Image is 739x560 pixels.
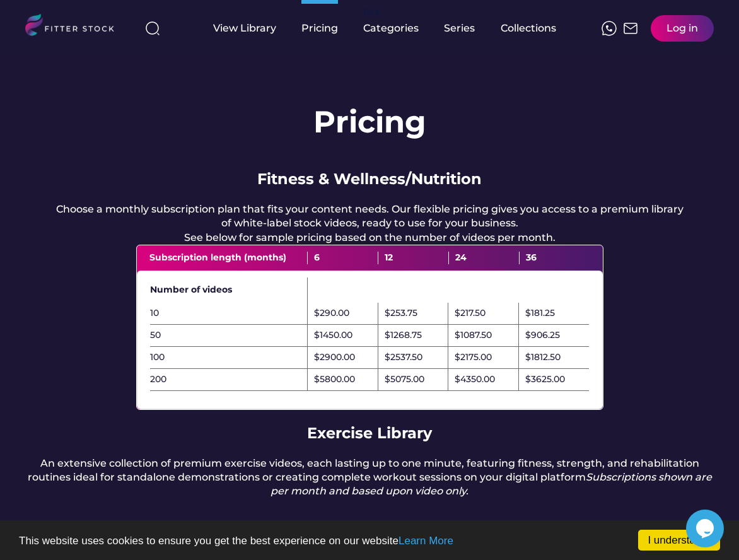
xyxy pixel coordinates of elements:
[50,202,689,245] div: Choose a monthly subscription plan that fits your content needs. Our flexible pricing gives you a...
[363,6,380,19] div: fvck
[623,21,638,36] img: Frame%2051.svg
[25,14,125,40] img: LOGO.svg
[363,21,419,35] div: Categories
[150,307,308,320] div: 10
[19,535,720,546] p: This website uses cookies to ensure you get the best experience on our website
[385,307,417,320] div: $253.75
[314,373,355,386] div: $5800.00
[455,373,495,386] div: $4350.00
[150,284,308,296] div: Number of videos
[314,307,349,320] div: $290.00
[378,252,449,264] div: 12
[525,307,555,320] div: $181.25
[257,168,482,190] div: Fitness & Wellness/Nutrition
[150,373,308,386] div: 200
[686,510,726,547] iframe: chat widget
[145,21,160,36] img: search-normal%203.svg
[455,307,486,320] div: $217.50
[525,351,561,364] div: $1812.50
[313,101,426,143] h1: Pricing
[525,329,560,342] div: $906.25
[150,351,308,364] div: 100
[213,21,276,35] div: View Library
[301,21,338,35] div: Pricing
[449,252,520,264] div: 24
[149,252,308,264] div: Subscription length (months)
[501,21,556,35] div: Collections
[314,329,352,342] div: $1450.00
[455,351,492,364] div: $2175.00
[314,351,355,364] div: $2900.00
[25,457,714,499] div: An extensive collection of premium exercise videos, each lasting up to one minute, featuring fitn...
[602,21,617,36] img: meteor-icons_whatsapp%20%281%29.svg
[525,373,565,386] div: $3625.00
[385,329,422,342] div: $1268.75
[399,535,453,547] a: Learn More
[444,21,475,35] div: Series
[308,252,378,264] div: 6
[307,423,432,444] div: Exercise Library
[455,329,492,342] div: $1087.50
[638,530,720,551] a: I understand!
[150,329,308,342] div: 50
[520,252,590,264] div: 36
[385,373,424,386] div: $5075.00
[666,21,698,35] div: Log in
[385,351,422,364] div: $2537.50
